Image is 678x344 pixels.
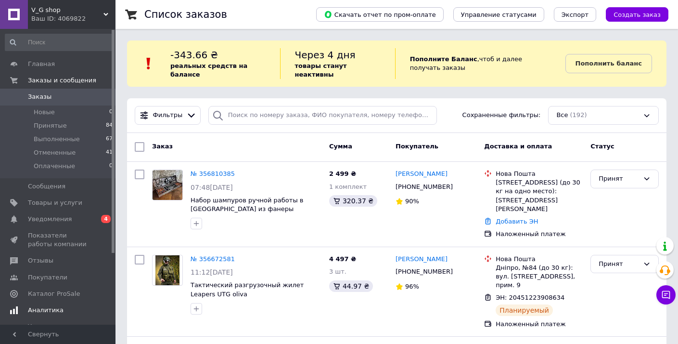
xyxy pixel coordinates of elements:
div: Наложенный платеж [496,320,583,329]
input: Поиск [5,34,114,51]
span: Отзывы [28,256,53,265]
span: Управление статусами [461,11,537,18]
span: ЭН: 20451223908634 [496,294,564,301]
span: 84 [106,121,113,130]
span: Сохраненные фильтры: [462,111,541,120]
span: Фильтры [153,111,183,120]
span: -343.66 ₴ [170,49,218,61]
span: 90% [405,198,419,205]
span: 07:48[DATE] [191,184,233,191]
span: Скачать отчет по пром-оплате [324,10,436,19]
b: товары станут неактивны [295,62,347,78]
span: 11:12[DATE] [191,268,233,276]
span: Аналитика [28,306,64,315]
span: Экспорт [562,11,588,18]
span: Главная [28,60,55,68]
a: [PERSON_NAME] [396,170,448,179]
span: 0 [109,162,113,171]
span: 4 497 ₴ [329,255,356,263]
span: Покупатели [28,273,67,282]
span: Заказы и сообщения [28,76,96,85]
div: Планируемый [496,304,553,316]
span: Уведомления [28,215,72,224]
div: Дніпро, №84 (до 30 кг): вул. [STREET_ADDRESS], прим. 9 [496,264,583,290]
span: 96% [405,283,419,290]
div: Нова Пошта [496,255,583,264]
a: № 356810385 [191,170,235,177]
span: 0 [109,108,113,117]
b: Пополните Баланс [410,55,477,63]
div: Принят [599,174,639,184]
span: Сообщения [28,182,65,191]
div: Ваш ID: 4069822 [31,14,115,23]
span: 41 [106,148,113,157]
span: (192) [570,111,587,119]
a: № 356672581 [191,255,235,263]
span: 1 комплект [329,183,367,190]
span: 3 шт. [329,268,346,275]
div: [PHONE_NUMBER] [394,181,455,193]
span: 67 [106,135,113,144]
span: Заказы [28,93,51,101]
span: Выполненные [34,135,80,144]
div: 320.37 ₴ [329,195,377,207]
div: [STREET_ADDRESS] (до 30 кг на одно место): [STREET_ADDRESS][PERSON_NAME] [496,178,583,213]
span: V_G shop [31,6,103,14]
span: Каталог ProSale [28,290,80,298]
span: Оплаченные [34,162,75,171]
span: Покупатель [396,143,438,150]
button: Скачать отчет по пром-оплате [316,7,444,22]
div: Принят [599,259,639,269]
a: Тактический разгрузочный жилет Leapers UTG oliva [191,281,304,298]
a: Фото товару [152,255,183,286]
span: Управление сайтом [28,322,89,340]
b: Пополнить баланс [576,60,642,67]
span: 4 [101,215,111,223]
button: Управление статусами [453,7,544,22]
input: Поиск по номеру заказа, ФИО покупателя, номеру телефона, Email, номеру накладной [208,106,437,125]
span: Все [556,111,568,120]
span: Принятые [34,121,67,130]
a: Добавить ЭН [496,218,538,225]
span: Доставка и оплата [484,143,552,150]
span: Через 4 дня [295,49,356,61]
span: Статус [590,143,614,150]
a: [PERSON_NAME] [396,255,448,264]
span: Сумма [329,143,352,150]
div: Нова Пошта [496,170,583,178]
span: Новые [34,108,55,117]
button: Чат с покупателем [656,285,676,304]
span: Товары и услуги [28,198,82,207]
h1: Список заказов [144,9,227,20]
a: Пополнить баланс [565,54,652,73]
span: Заказ [152,143,173,150]
span: Создать заказ [614,11,661,18]
a: Фото товару [152,170,183,200]
div: , чтоб и далее получать заказы [395,48,565,79]
a: Набор шампуров ручной работы в [GEOGRAPHIC_DATA] из фанеры [191,197,303,213]
button: Создать заказ [606,7,668,22]
img: Фото товару [153,170,182,200]
span: 2 499 ₴ [329,170,356,177]
button: Экспорт [554,7,596,22]
img: Фото товару [155,255,179,285]
b: реальных средств на балансе [170,62,247,78]
div: [PHONE_NUMBER] [394,265,455,278]
div: Наложенный платеж [496,230,583,238]
a: Создать заказ [596,11,668,18]
div: 44.97 ₴ [329,280,373,292]
img: :exclamation: [141,56,156,71]
span: Показатели работы компании [28,231,89,249]
span: Отмененные [34,148,76,157]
